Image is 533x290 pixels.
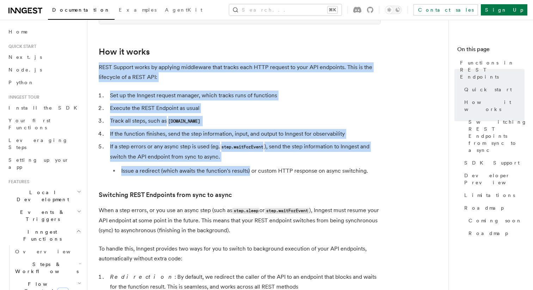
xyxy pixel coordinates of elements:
[161,2,207,19] a: AgentKit
[461,189,525,202] a: Limitations
[6,76,83,89] a: Python
[167,118,201,124] code: [DOMAIN_NAME]
[466,116,525,156] a: Switching REST Endpoints from sync to async
[8,54,42,60] span: Next.js
[468,217,522,224] span: Coming soon
[461,156,525,169] a: SDK Support
[413,4,478,16] a: Contact sales
[6,154,83,173] a: Setting up your app
[8,80,34,85] span: Python
[327,6,337,13] kbd: ⌘K
[8,137,68,150] span: Leveraging Steps
[461,96,525,116] a: How it works
[464,86,512,93] span: Quick start
[99,47,150,57] a: How it works
[461,169,525,189] a: Developer Preview
[6,134,83,154] a: Leveraging Steps
[48,2,115,20] a: Documentation
[232,208,259,214] code: step.sleep
[8,118,50,130] span: Your first Functions
[108,116,381,126] li: Track all steps, such as
[99,244,381,264] p: To handle this, Inngest provides two ways for you to switch to background execution of your API e...
[464,99,525,113] span: How it works
[461,83,525,96] a: Quick start
[457,56,525,83] a: Functions in REST Endpoints
[52,7,110,13] span: Documentation
[165,7,202,13] span: AgentKit
[457,45,525,56] h4: On this page
[108,142,381,176] li: If a step errors or any async step is used (eg. ), send the step information to Inngest and switc...
[6,179,29,185] span: Features
[8,105,81,111] span: Install the SDK
[265,208,309,214] code: step.waitForEvent
[6,209,77,223] span: Events & Triggers
[6,51,83,63] a: Next.js
[108,129,381,139] li: If the function finishes, send the step information, input, and output to Inngest for observability
[220,144,264,150] code: step.waitForEvent
[115,2,161,19] a: Examples
[464,204,504,211] span: Roadmap
[468,118,527,154] span: Switching REST Endpoints from sync to async
[466,214,525,227] a: Coming soon
[461,202,525,214] a: Roadmap
[229,4,342,16] button: Search...⌘K
[8,28,28,35] span: Home
[12,258,83,278] button: Steps & Workflows
[6,228,76,242] span: Inngest Functions
[6,226,83,245] button: Inngest Functions
[108,103,381,113] li: Execute the REST Endpoint as usual
[481,4,527,16] a: Sign Up
[99,62,381,82] p: REST Support works by applying middleware that tracks each HTTP request to your API endpoints. Th...
[466,227,525,240] a: Roadmap
[99,205,381,235] p: When a step errors, or you use an async step (such as or ), Inngest must resume your API endpoint...
[385,6,402,14] button: Toggle dark mode
[12,245,83,258] a: Overview
[464,172,525,186] span: Developer Preview
[468,230,508,237] span: Roadmap
[8,157,69,170] span: Setting up your app
[6,114,83,134] a: Your first Functions
[108,91,381,100] li: Set up the Inngest request manager, which tracks runs of functions
[110,273,174,280] em: Redirection
[6,206,83,226] button: Events & Triggers
[99,190,232,200] a: Switching REST Endpoints from sync to async
[6,63,83,76] a: Node.js
[12,261,79,275] span: Steps & Workflows
[6,101,83,114] a: Install the SDK
[6,186,83,206] button: Local Development
[6,25,83,38] a: Home
[6,189,77,203] span: Local Development
[464,159,520,166] span: SDK Support
[15,249,88,254] span: Overview
[6,44,36,49] span: Quick start
[464,192,515,199] span: Limitations
[8,67,42,73] span: Node.js
[119,7,157,13] span: Examples
[6,94,39,100] span: Inngest tour
[460,59,525,80] span: Functions in REST Endpoints
[119,166,381,176] li: Issue a redirect (which awaits the function's results) or custom HTTP response on async switching.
